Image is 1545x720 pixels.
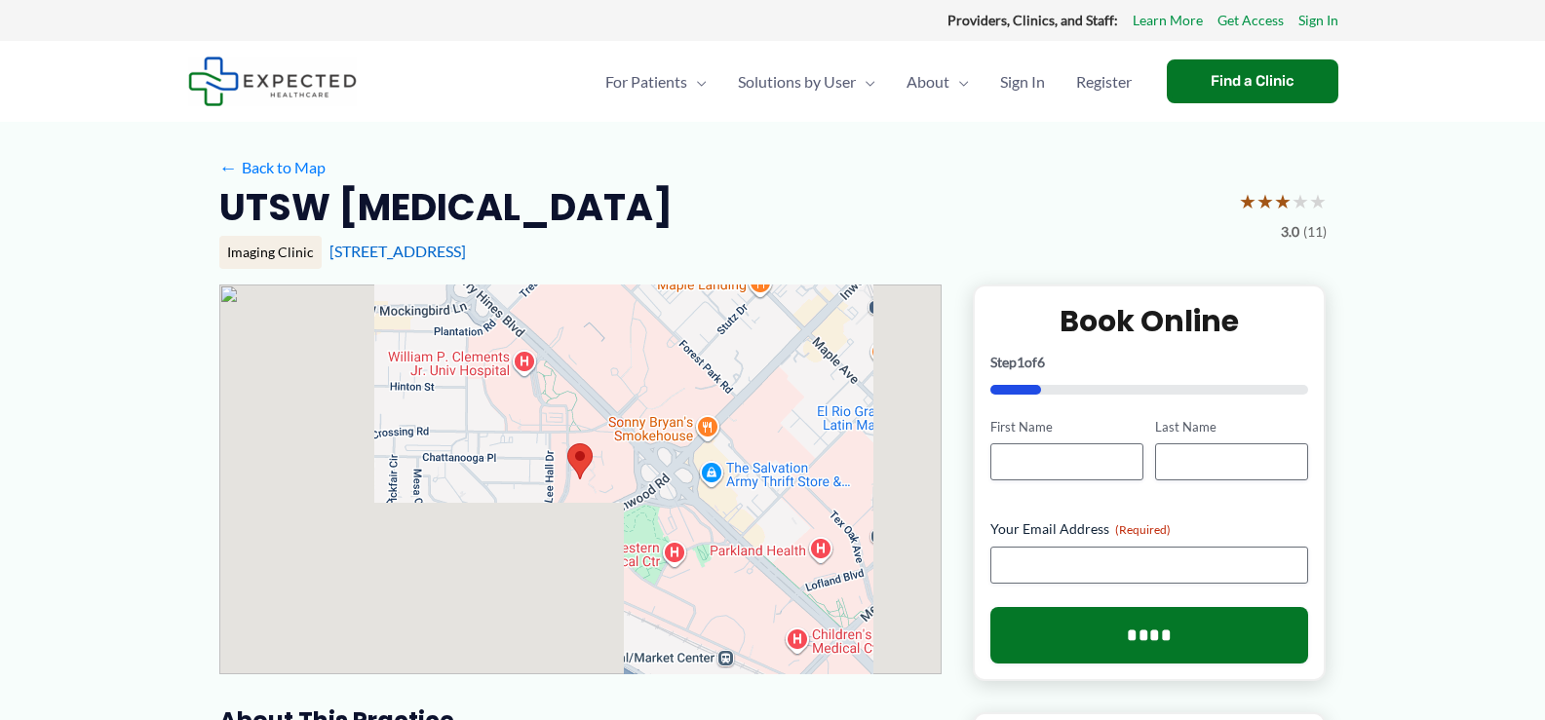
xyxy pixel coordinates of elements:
[985,48,1061,116] a: Sign In
[219,236,322,269] div: Imaging Clinic
[1167,59,1338,103] a: Find a Clinic
[1303,219,1327,245] span: (11)
[219,158,238,176] span: ←
[907,48,949,116] span: About
[590,48,1147,116] nav: Primary Site Navigation
[949,48,969,116] span: Menu Toggle
[1239,183,1256,219] span: ★
[1292,183,1309,219] span: ★
[990,302,1309,340] h2: Book Online
[1281,219,1299,245] span: 3.0
[1217,8,1284,33] a: Get Access
[1037,354,1045,370] span: 6
[1076,48,1132,116] span: Register
[1309,183,1327,219] span: ★
[1274,183,1292,219] span: ★
[605,48,687,116] span: For Patients
[1155,418,1308,436] label: Last Name
[856,48,875,116] span: Menu Toggle
[990,418,1143,436] label: First Name
[1256,183,1274,219] span: ★
[219,183,673,231] h2: UTSW [MEDICAL_DATA]
[329,242,466,260] a: [STREET_ADDRESS]
[722,48,891,116] a: Solutions by UserMenu Toggle
[1298,8,1338,33] a: Sign In
[990,356,1309,369] p: Step of
[738,48,856,116] span: Solutions by User
[590,48,722,116] a: For PatientsMenu Toggle
[1000,48,1045,116] span: Sign In
[990,519,1309,539] label: Your Email Address
[1133,8,1203,33] a: Learn More
[947,12,1118,28] strong: Providers, Clinics, and Staff:
[1061,48,1147,116] a: Register
[687,48,707,116] span: Menu Toggle
[891,48,985,116] a: AboutMenu Toggle
[1017,354,1024,370] span: 1
[1115,522,1171,537] span: (Required)
[188,57,357,106] img: Expected Healthcare Logo - side, dark font, small
[219,153,326,182] a: ←Back to Map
